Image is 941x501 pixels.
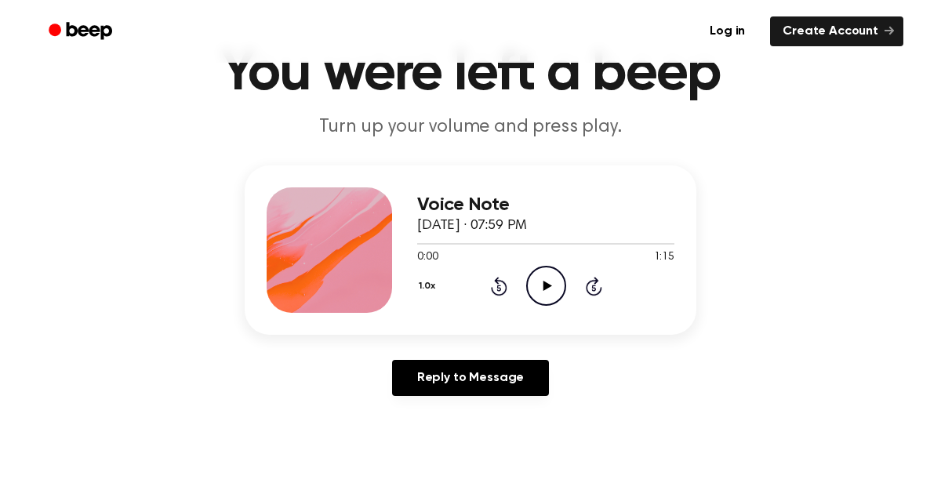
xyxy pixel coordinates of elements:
span: 1:15 [654,249,674,266]
span: [DATE] · 07:59 PM [417,219,527,233]
p: Turn up your volume and press play. [169,114,772,140]
button: 1.0x [417,273,441,300]
h1: You were left a beep [69,45,872,102]
span: 0:00 [417,249,438,266]
h3: Voice Note [417,194,674,216]
a: Log in [694,13,761,49]
a: Beep [38,16,126,47]
a: Reply to Message [392,360,549,396]
a: Create Account [770,16,903,46]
